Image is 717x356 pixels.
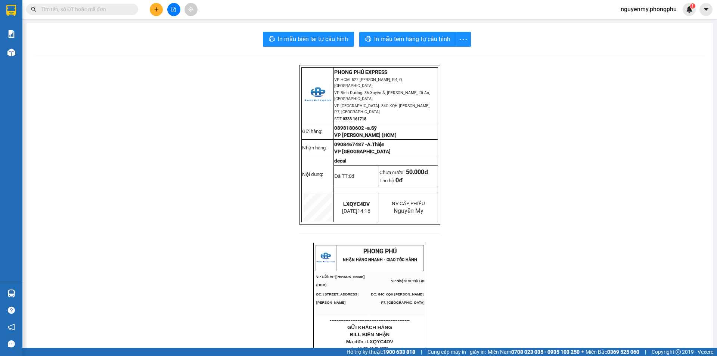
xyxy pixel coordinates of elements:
span: Nhận hàng: [302,145,327,151]
img: warehouse-icon [7,290,15,297]
span: Miền Nam [488,348,580,356]
span: Miền Bắc [586,348,639,356]
span: plus [154,7,159,12]
strong: 1900 633 818 [383,349,415,355]
span: LXQYC4DV [343,201,370,207]
span: question-circle [8,307,15,314]
img: logo [304,82,331,109]
img: warehouse-icon [7,49,15,56]
span: VP Bình Dương: 36 Xuyên Á, [PERSON_NAME], Dĩ An, [GEOGRAPHIC_DATA] [334,90,430,101]
span: VP HCM: 522 [PERSON_NAME], P.4, Q.[GEOGRAPHIC_DATA] [334,77,403,88]
span: In : [352,347,388,351]
span: message [8,340,15,347]
button: printerIn mẫu tem hàng tự cấu hình [359,32,456,47]
strong: NHẬN HÀNG NHANH - GIAO TỐC HÀNH [343,257,417,262]
strong: 0369 525 060 [607,349,639,355]
span: printer [365,36,371,43]
span: SĐT: [334,117,366,121]
span: VP [GEOGRAPHIC_DATA]: 84C KQH [PERSON_NAME], P.7, [GEOGRAPHIC_DATA] [334,103,430,114]
span: ĐC: [STREET_ADDRESS][PERSON_NAME] [316,292,358,304]
span: LXQYC4DV [366,339,393,344]
span: aim [188,7,193,12]
strong: PHONG PHÚ EXPRESS [334,69,387,75]
strong: 0333 161718 [343,117,366,121]
button: more [456,32,471,47]
span: caret-down [703,6,710,13]
img: logo-vxr [6,5,16,16]
button: caret-down [699,3,713,16]
span: BILL BIÊN NHẬN [350,332,390,337]
span: 09:57:45 [DATE] [358,347,388,351]
span: copyright [676,349,681,355]
img: solution-icon [7,30,15,38]
span: ---------------------------------------------- [330,317,410,323]
span: ⚪️ [581,350,584,353]
span: VP Nhận: VP Đà Lạt [391,279,424,283]
span: ĐC: 84C KQH [PERSON_NAME], P7, [GEOGRAPHIC_DATA] [371,292,425,304]
button: plus [150,3,163,16]
span: decal [334,158,346,164]
span: In mẫu tem hàng tự cấu hình [374,34,450,44]
span: 14:16 [357,208,370,214]
span: 1 [691,3,694,9]
span: Gửi hàng: [302,129,322,134]
button: aim [184,3,198,16]
span: 0đ [349,173,354,179]
span: printer [269,36,275,43]
span: notification [8,324,15,331]
span: | [645,348,646,356]
span: Đã TT: [334,173,354,179]
span: Nội dung: [302,171,323,177]
span: more [456,35,471,44]
span: 50.000đ [406,168,428,176]
span: Nguyễn My [394,207,423,214]
span: 0908467487 - [334,142,367,147]
span: nguyenmy.phongphu [615,4,683,14]
span: file-add [171,7,176,12]
span: 0393180602 - [334,125,377,131]
span: a.Sỹ [367,125,377,131]
img: logo [316,249,335,267]
button: printerIn mẫu biên lai tự cấu hình [263,32,354,47]
span: Mã đơn : [346,339,394,344]
span: [DATE] [342,208,370,214]
span: Thu hộ: [379,178,403,183]
span: A.Thiện [367,142,384,147]
span: NV CẤP PHIẾU [392,201,425,206]
button: file-add [167,3,180,16]
span: GỬI KHÁCH HÀNG [347,325,392,330]
span: VP Gửi: VP [PERSON_NAME] (HCM) [316,275,365,287]
span: Chưa cước: [379,170,428,175]
span: Hỗ trợ kỹ thuật: [347,348,415,356]
span: | [421,348,422,356]
input: Tìm tên, số ĐT hoặc mã đơn [41,5,129,13]
span: VP [GEOGRAPHIC_DATA] [334,149,391,154]
img: icon-new-feature [686,6,693,13]
span: search [31,7,36,12]
span: In mẫu biên lai tự cấu hình [278,34,348,44]
span: 0đ [395,177,403,184]
strong: 0708 023 035 - 0935 103 250 [511,349,580,355]
span: Cung cấp máy in - giấy in: [428,348,486,356]
span: VP [PERSON_NAME] (HCM) [334,132,397,138]
sup: 1 [690,3,695,9]
span: PHONG PHÚ [363,248,397,255]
